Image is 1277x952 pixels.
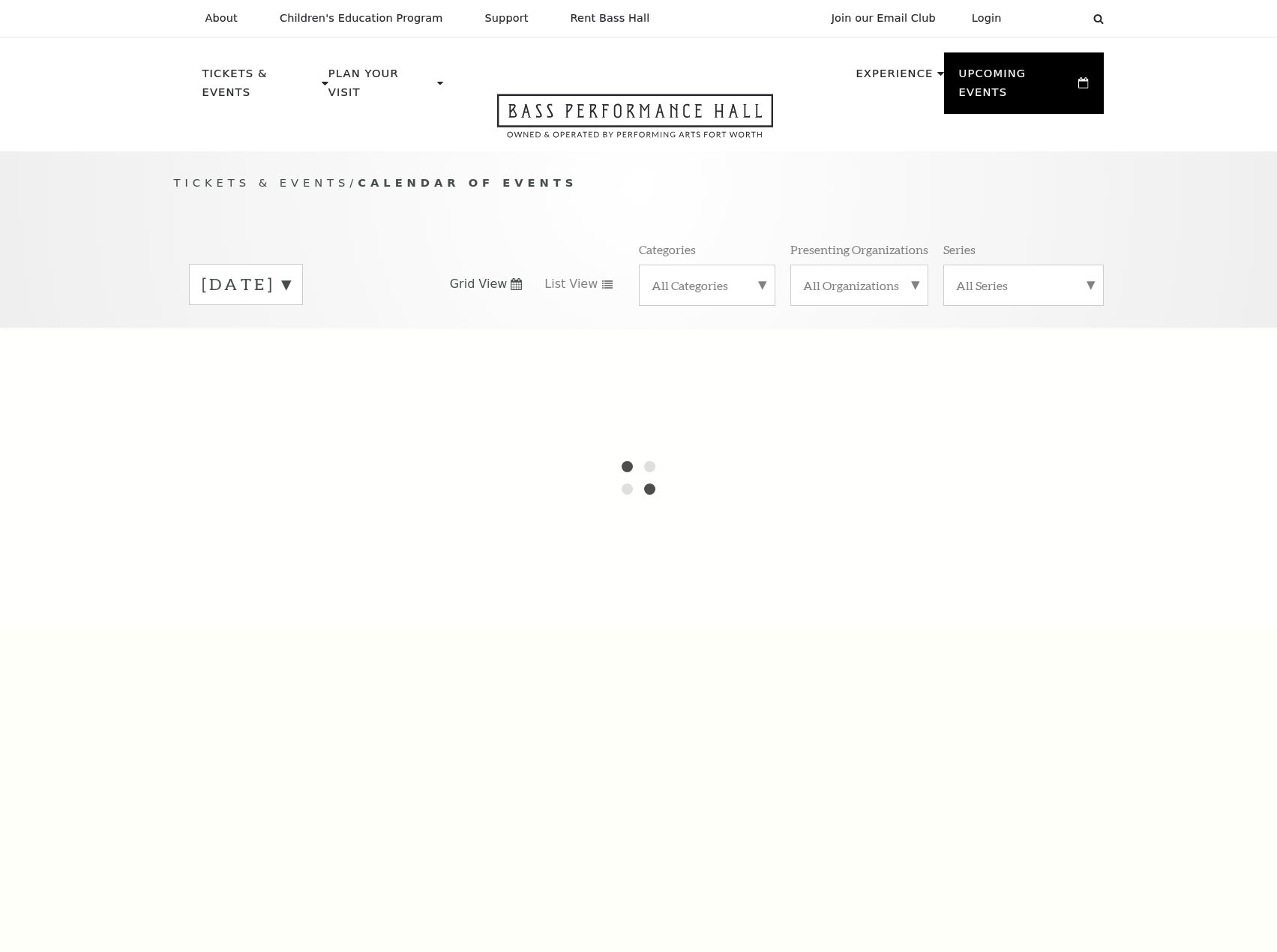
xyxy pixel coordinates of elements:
label: All Series [956,277,1091,293]
p: Upcoming Events [959,64,1075,110]
p: Children's Education Program [280,12,443,25]
span: Tickets & Events [174,176,350,189]
label: All Organizations [803,277,916,293]
p: Categories [639,241,696,257]
p: Plan Your Visit [328,64,433,110]
p: / [174,174,1104,193]
p: Series [943,241,976,257]
p: Presenting Organizations [790,241,928,257]
p: Tickets & Events [202,64,319,110]
select: Select: [1026,11,1079,25]
label: All Categories [652,277,763,293]
span: Calendar of Events [358,176,577,189]
p: Experience [856,64,933,91]
label: [DATE] [202,273,290,296]
span: List View [544,276,598,292]
p: Support [485,12,529,25]
p: About [205,12,238,25]
p: Rent Bass Hall [571,12,650,25]
span: Grid View [450,276,508,292]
